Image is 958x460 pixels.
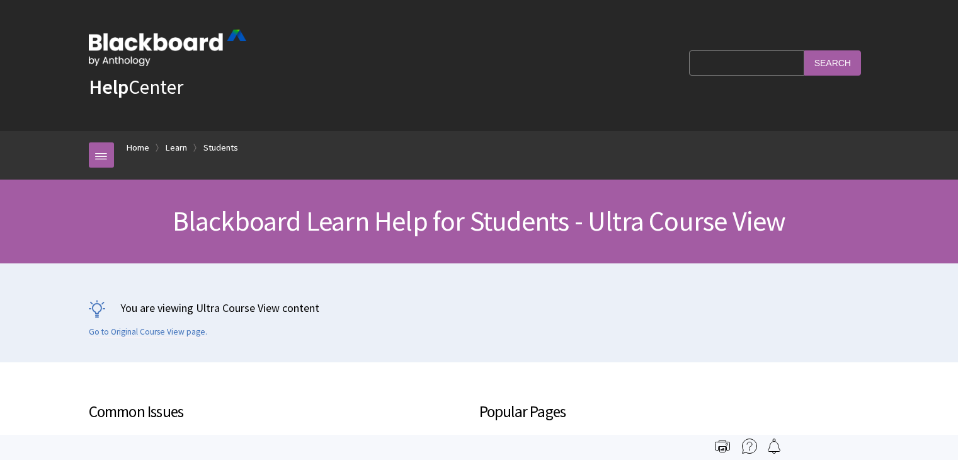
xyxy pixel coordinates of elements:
[742,439,757,454] img: More help
[127,140,149,156] a: Home
[89,400,467,437] h3: Common Issues
[166,140,187,156] a: Learn
[173,204,786,238] span: Blackboard Learn Help for Students - Ultra Course View
[715,439,730,454] img: Print
[89,326,207,338] a: Go to Original Course View page.
[767,439,782,454] img: Follow this page
[89,74,128,100] strong: Help
[203,140,238,156] a: Students
[89,300,870,316] p: You are viewing Ultra Course View content
[89,30,246,66] img: Blackboard by Anthology
[804,50,861,75] input: Search
[89,74,183,100] a: HelpCenter
[479,400,870,437] h3: Popular Pages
